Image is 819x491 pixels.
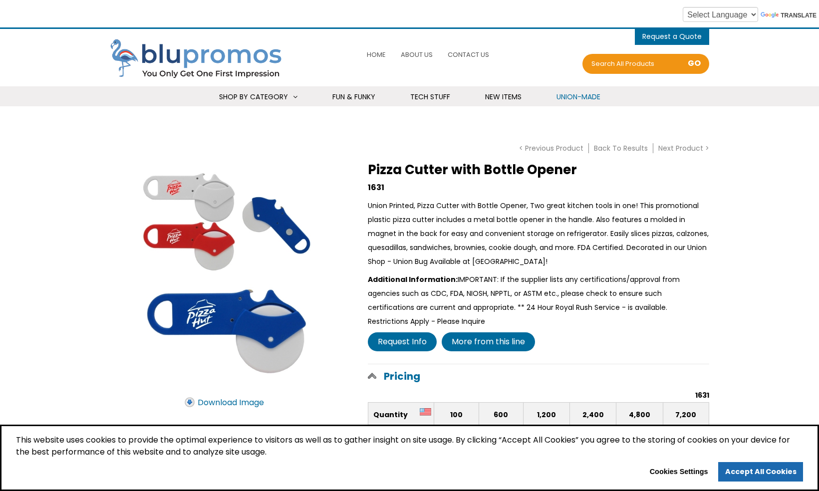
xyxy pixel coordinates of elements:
a: Shop By Category [207,86,310,108]
div: Union Printed, Pizza Cutter with Bottle Opener, Two great kitchen tools in one! This promotional ... [368,199,709,268]
span: New Items [485,92,522,102]
button: items - Cart [642,29,702,44]
a: Request Info [368,332,437,351]
select: Language Translate Widget [683,7,758,22]
a: About Us [398,44,435,65]
th: Quantity [368,403,434,427]
strong: Additional Information [368,274,458,284]
span: Union-Made [556,92,600,102]
img: Google Translate [761,12,781,19]
a: Pricing [368,364,709,388]
div: 1631 [368,181,709,195]
a: More from this line [442,332,535,351]
img: Blupromos LLC's Logo [110,39,290,80]
a: New Items [473,86,534,108]
span: items - Cart [642,31,702,44]
a: Home [364,44,388,65]
span: Contact Us [448,50,489,59]
img: Pizza Cutter with Bottle Opener [110,163,338,390]
a: Translate [761,12,817,19]
th: 7,200 [663,403,709,427]
a: Fun & Funky [320,86,388,108]
th: 100 [434,403,479,427]
div: Product Number [695,388,709,402]
span: Home [367,50,386,59]
a: Union-Made [544,86,613,108]
span: Tech Stuff [410,92,450,102]
span: About Us [401,50,433,59]
span: Fun & Funky [332,92,375,102]
span: This website uses cookies to provide the optimal experience to visitors as well as to gather insi... [16,434,803,462]
a: allow cookies [718,462,803,482]
h6: 1631 [695,388,709,402]
a: Download Image [177,390,271,415]
a: Tech Stuff [398,86,463,108]
button: Cookies Settings [643,464,715,480]
a: Contact Us [445,44,492,65]
span: Pizza Cutter with Bottle Opener [368,161,577,179]
a: < Previous Product [514,143,589,153]
th: 1,200 [524,403,570,427]
th: 2,400 [570,403,616,427]
a: Next Product > [653,143,709,153]
a: Back To Results [589,143,653,153]
th: 4,800 [616,403,663,427]
div: IMPORTANT: If the supplier lists any certifications/approval from agencies such as CDC, FDA, NIOS... [368,272,709,328]
span: Shop By Category [219,92,288,102]
th: 600 [479,403,523,427]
